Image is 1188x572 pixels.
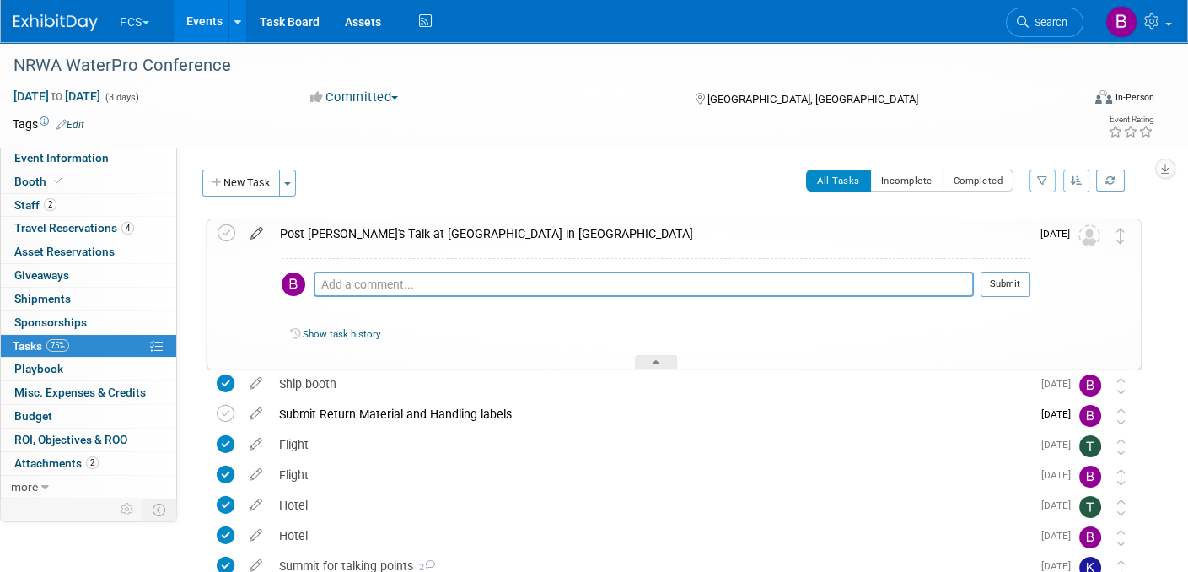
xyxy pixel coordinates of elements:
span: [DATE] [1041,530,1079,542]
div: NRWA WaterPro Conference [8,51,1057,81]
button: Committed [304,89,405,106]
span: (3 days) [104,92,139,103]
a: edit [241,528,271,543]
div: In-Person [1115,91,1154,104]
span: Travel Reservations [14,221,134,235]
span: [DATE] [DATE] [13,89,101,104]
i: Move task [1116,228,1125,244]
img: Barb DeWyer [1079,375,1101,397]
a: Sponsorships [1,311,176,334]
img: Tommy Raye [1079,496,1101,518]
a: ROI, Objectives & ROO [1,429,176,451]
span: Shipments [14,292,71,305]
span: Misc. Expenses & Credits [14,386,146,399]
div: Flight [271,461,1031,489]
span: Booth [14,175,66,188]
a: Staff2 [1,194,176,217]
span: Event Information [14,151,109,165]
img: Tommy Raye [1079,435,1101,457]
span: to [49,89,65,103]
img: Unassigned [1078,224,1100,246]
img: Barb DeWyer [1079,405,1101,427]
span: 2 [86,456,99,469]
button: New Task [202,170,280,197]
div: Submit Return Material and Handling labels [271,400,1031,429]
a: edit [242,226,271,241]
div: Hotel [271,491,1031,520]
a: Tasks75% [1,335,176,358]
span: [DATE] [1041,499,1079,511]
div: Ship booth [271,370,1031,398]
i: Booth reservation complete [54,176,62,186]
span: [DATE] [1041,439,1079,451]
span: Search [1029,16,1067,29]
button: Submit [981,272,1030,297]
a: Booth [1,170,176,193]
i: Move task [1117,378,1126,394]
span: [GEOGRAPHIC_DATA], [GEOGRAPHIC_DATA] [707,93,918,105]
div: Post [PERSON_NAME]'s Talk at [GEOGRAPHIC_DATA] in [GEOGRAPHIC_DATA] [271,219,1030,248]
span: Asset Reservations [14,245,115,258]
td: Tags [13,116,84,132]
button: All Tasks [806,170,871,192]
span: [DATE] [1041,408,1079,420]
button: Completed [943,170,1014,192]
a: Show task history [303,328,380,340]
a: Attachments2 [1,452,176,475]
a: Giveaways [1,264,176,287]
a: Refresh [1096,170,1125,192]
span: [DATE] [1041,469,1079,481]
a: Asset Reservations [1,240,176,263]
span: more [11,480,38,494]
i: Move task [1117,530,1126,546]
a: edit [241,407,271,422]
a: edit [241,498,271,513]
img: Barb DeWyer [1105,6,1137,38]
span: ROI, Objectives & ROO [14,433,127,446]
img: Format-Inperson.png [1095,90,1112,104]
i: Move task [1117,499,1126,515]
a: Budget [1,405,176,428]
span: Sponsorships [14,316,87,329]
td: Toggle Event Tabs [142,499,177,521]
a: Shipments [1,288,176,310]
span: 75% [46,339,69,352]
div: Flight [271,430,1031,459]
div: Event Rating [1108,116,1153,124]
span: 2 [44,198,56,211]
span: Playbook [14,362,63,375]
a: edit [241,467,271,483]
a: edit [241,437,271,452]
a: Edit [56,119,84,131]
span: [DATE] [1041,560,1079,572]
img: Barb DeWyer [1079,526,1101,548]
div: Hotel [271,521,1031,550]
span: Attachments [14,456,99,470]
span: Tasks [13,339,69,353]
img: Barb DeWyer [1079,466,1101,488]
a: Event Information [1,147,176,170]
span: Staff [14,198,56,212]
i: Move task [1117,439,1126,455]
span: [DATE] [1041,378,1079,390]
i: Move task [1117,469,1126,485]
div: Event Format [985,88,1154,113]
a: Travel Reservations4 [1,217,176,240]
img: Barb DeWyer [282,273,305,296]
a: Search [1006,8,1083,37]
td: Personalize Event Tab Strip [113,499,142,521]
img: ExhibitDay [13,14,98,31]
a: edit [241,376,271,391]
span: [DATE] [1040,228,1078,240]
a: more [1,476,176,499]
a: Misc. Expenses & Credits [1,381,176,404]
i: Move task [1117,408,1126,424]
button: Incomplete [870,170,943,192]
span: 4 [121,222,134,235]
a: Playbook [1,358,176,380]
span: Giveaways [14,268,69,282]
span: Budget [14,409,52,423]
